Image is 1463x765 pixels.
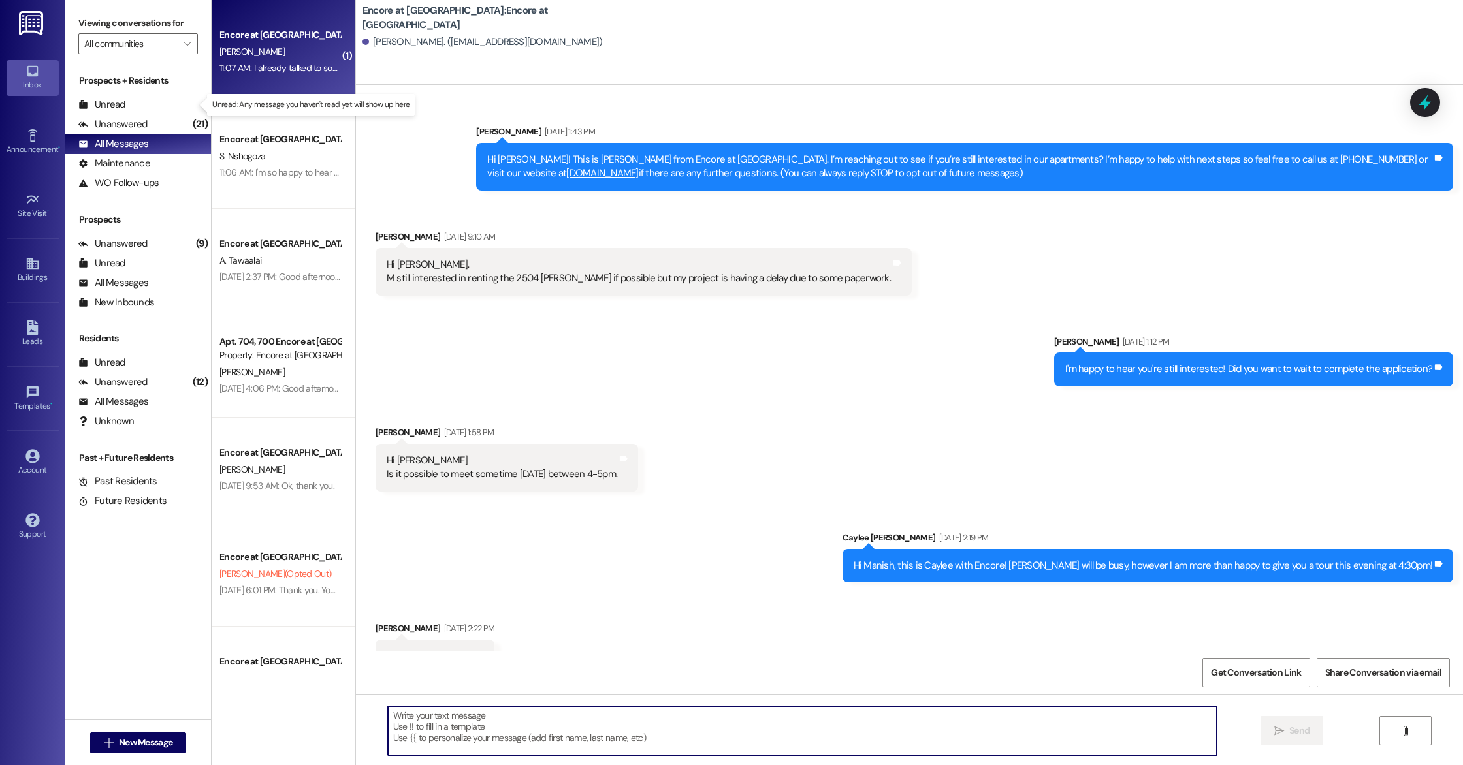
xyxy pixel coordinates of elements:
div: Unanswered [78,117,148,131]
span: • [47,207,49,216]
a: Account [7,445,59,480]
a: Buildings [7,253,59,288]
button: Get Conversation Link [1202,658,1310,687]
div: Prospects [65,213,211,226]
div: [DATE] 1:43 PM [541,125,595,138]
div: 11:06 AM: I'm so happy to hear that you're interested! Our 1 bedroom apartments start at $1450. W... [219,166,938,178]
div: Unread [78,257,125,270]
div: Unanswered [78,375,148,389]
div: [PERSON_NAME] [376,426,638,444]
span: [PERSON_NAME] [219,672,285,684]
span: New Message [119,736,172,749]
button: New Message [90,732,187,753]
i:  [184,39,191,49]
a: Templates • [7,381,59,416]
span: A. Tawaalai [219,255,261,266]
div: [DATE] 2:19 PM [936,531,989,544]
button: Share Conversation via email [1317,658,1450,687]
i:  [1274,726,1284,736]
div: Unanswered [78,237,148,251]
a: Leads [7,317,59,352]
label: Viewing conversations for [78,13,198,33]
div: Past + Future Residents [65,451,211,465]
div: [PERSON_NAME] [476,125,1453,143]
span: Share Conversation via email [1325,666,1441,679]
div: Future Residents [78,494,167,508]
div: 11:07 AM: I already talked to someone the other day. I have itin not ssn so she said i have to fi... [219,62,916,74]
div: Encore at [GEOGRAPHIC_DATA] [219,237,340,251]
div: (21) [189,114,211,134]
a: Inbox [7,60,59,95]
span: Get Conversation Link [1211,666,1301,679]
span: • [50,399,52,409]
div: Maintenance [78,157,150,170]
div: Past Residents [78,475,157,488]
div: All Messages [78,395,148,409]
div: Caylee [PERSON_NAME] [843,531,1454,549]
div: [PERSON_NAME] [376,621,494,640]
div: [PERSON_NAME]. ([EMAIL_ADDRESS][DOMAIN_NAME]) [362,35,603,49]
div: Encore at [GEOGRAPHIC_DATA] [219,550,340,564]
div: Unread [78,356,125,369]
div: Unread [78,98,125,112]
span: S. Nshogoza [219,150,265,162]
i:  [1400,726,1410,736]
p: Unread: Any message you haven't read yet will show up here [212,99,410,110]
div: Sounds great C u then. [387,649,442,678]
div: I'm happy to hear you're still interested! Did you want to wait to complete the application? [1065,362,1432,376]
button: Send [1261,716,1324,745]
div: [DATE] 1:58 PM [441,426,494,439]
input: All communities [84,33,177,54]
div: Encore at [GEOGRAPHIC_DATA] [219,446,340,460]
div: [DATE] 2:22 PM [441,621,495,635]
div: Apt. 704, 700 Encore at [GEOGRAPHIC_DATA] [219,335,340,349]
b: Encore at [GEOGRAPHIC_DATA]: Encore at [GEOGRAPHIC_DATA] [362,4,624,32]
div: [DATE] 6:01 PM: Thank you. You will no longer receive texts from this thread. Please reply with '... [219,584,863,596]
div: Unknown [78,414,134,428]
div: Encore at [GEOGRAPHIC_DATA] [219,133,340,146]
div: WO Follow-ups [78,176,159,190]
div: Encore at [GEOGRAPHIC_DATA] [219,655,340,668]
div: [DATE] 4:06 PM: Good afternoon, this is just a friendly reminder to please register your furry fr... [219,382,1080,394]
img: ResiDesk Logo [19,11,46,35]
div: [DATE] 9:53 AM: Ok, thank you. [219,480,334,492]
i:  [104,738,114,748]
span: • [58,143,60,152]
span: [PERSON_NAME] [219,46,285,57]
span: [PERSON_NAME] [219,463,285,475]
span: [PERSON_NAME] [219,366,285,378]
div: Property: Encore at [GEOGRAPHIC_DATA] [219,349,340,362]
div: Hi [PERSON_NAME] Is it possible to meet sometime [DATE] between 4-5pm. [387,454,617,482]
div: Hi Manish, this is Caylee with Encore! [PERSON_NAME] will be busy, however I am more than happy t... [854,559,1433,572]
div: [PERSON_NAME] [376,230,912,248]
span: Send [1289,724,1310,738]
div: Residents [65,332,211,345]
a: [DOMAIN_NAME] [566,166,638,180]
div: All Messages [78,276,148,290]
div: (9) [193,234,211,254]
div: Encore at [GEOGRAPHIC_DATA] [219,28,340,42]
div: [DATE] 1:12 PM [1119,335,1170,349]
div: All Messages [78,137,148,151]
a: Site Visit • [7,189,59,224]
div: New Inbounds [78,296,154,309]
span: [PERSON_NAME] (Opted Out) [219,568,331,580]
div: (12) [189,372,211,392]
div: Hi [PERSON_NAME]. M still interested in renting the 2504 [PERSON_NAME] if possible but my project... [387,258,891,286]
div: Hi [PERSON_NAME]! This is [PERSON_NAME] from Encore at [GEOGRAPHIC_DATA]. I’m reaching out to see... [487,153,1432,181]
a: Support [7,509,59,544]
div: [DATE] 9:10 AM [441,230,496,243]
div: Prospects + Residents [65,74,211,87]
div: [PERSON_NAME] [1054,335,1453,353]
